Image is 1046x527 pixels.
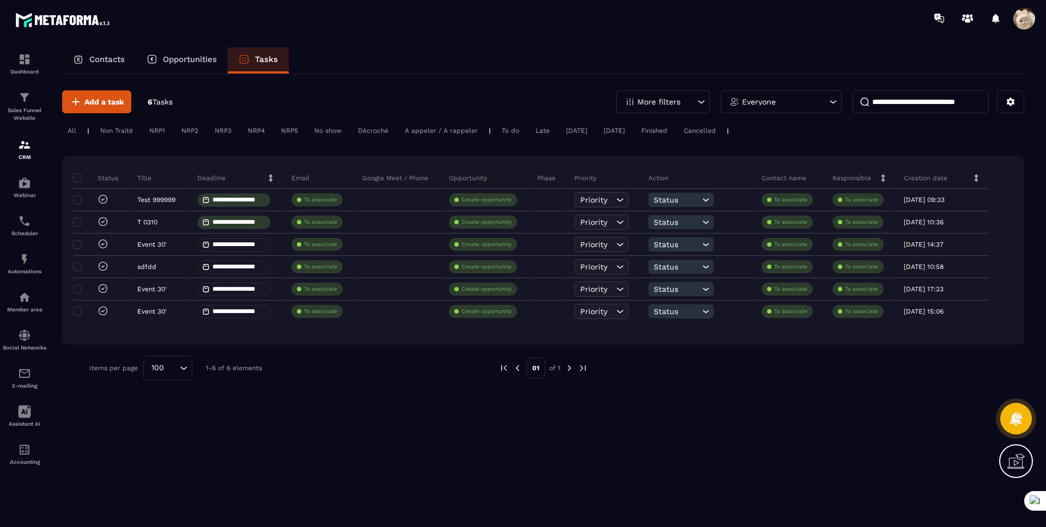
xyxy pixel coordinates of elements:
[742,98,776,106] p: Everyone
[148,97,173,107] p: 6
[168,362,177,374] input: Search for option
[3,359,46,397] a: emailemailE-mailing
[87,127,89,134] p: |
[143,356,192,381] div: Search for option
[461,241,512,248] p: Create opportunity
[654,262,700,271] span: Status
[255,54,278,64] p: Tasks
[18,215,31,228] img: scheduler
[62,47,136,73] a: Contacts
[845,263,878,271] p: To associate
[89,364,138,372] p: Items per page
[461,285,512,293] p: Create opportunity
[137,285,167,293] p: Event 30'
[3,283,46,321] a: automationsautomationsMember area
[62,124,82,137] div: All
[18,329,31,342] img: social-network
[526,358,545,378] p: 01
[3,435,46,473] a: accountantaccountantAccounting
[530,124,555,137] div: Late
[18,138,31,151] img: formation
[3,383,46,389] p: E-mailing
[578,363,588,373] img: next
[362,174,428,182] p: Google Meet / Phone
[304,196,337,204] p: To associate
[3,244,46,283] a: automationsautomationsAutomations
[904,218,944,226] p: [DATE] 10:36
[18,291,31,304] img: automations
[580,285,607,293] span: Priority
[904,285,944,293] p: [DATE] 17:23
[727,127,729,134] p: |
[304,263,337,271] p: To associate
[18,176,31,189] img: automations
[461,263,512,271] p: Create opportunity
[904,308,944,315] p: [DATE] 15:06
[904,196,945,204] p: [DATE] 09:33
[461,308,512,315] p: Create opportunity
[228,47,289,73] a: Tasks
[206,364,262,372] p: 1-6 of 6 elements
[580,240,607,249] span: Priority
[845,308,878,315] p: To associate
[18,443,31,456] img: accountant
[176,124,204,137] div: NRP2
[654,240,700,249] span: Status
[3,321,46,359] a: social-networksocial-networkSocial Networks
[137,263,156,271] p: sdfdd
[762,174,806,182] p: Contact name
[304,218,337,226] p: To associate
[580,218,607,226] span: Priority
[18,91,31,104] img: formation
[95,124,138,137] div: Non Traité
[574,174,597,182] p: Priority
[3,83,46,130] a: formationformationSales Funnel Website
[136,47,228,73] a: Opportunities
[845,241,878,248] p: To associate
[774,218,807,226] p: To associate
[845,218,878,226] p: To associate
[399,124,483,137] div: A appeler / A rappeler
[580,307,607,316] span: Priority
[15,10,113,30] img: logo
[598,124,630,137] div: [DATE]
[904,263,944,271] p: [DATE] 10:58
[276,124,303,137] div: NRP5
[3,45,46,83] a: formationformationDashboard
[3,107,46,122] p: Sales Funnel Website
[352,124,394,137] div: Décroché
[3,268,46,274] p: Automations
[3,345,46,351] p: Social Networks
[3,192,46,198] p: Webinar
[496,124,525,137] div: To do
[449,174,487,182] p: Opportunity
[3,397,46,435] a: Assistant AI
[76,174,118,182] p: Status
[564,363,574,373] img: next
[845,285,878,293] p: To associate
[3,230,46,236] p: Scheduler
[648,174,668,182] p: Action
[513,363,522,373] img: prev
[654,307,700,316] span: Status
[636,124,673,137] div: Finished
[580,195,607,204] span: Priority
[197,174,226,182] p: Deadline
[309,124,347,137] div: No show
[774,285,807,293] p: To associate
[84,96,124,107] span: Add a task
[832,174,871,182] p: Responsible
[153,97,173,106] span: Tasks
[137,241,167,248] p: Event 30'
[561,124,593,137] div: [DATE]
[137,174,151,182] p: Title
[304,241,337,248] p: To associate
[62,90,131,113] button: Add a task
[144,124,171,137] div: NRP1
[3,421,46,427] p: Assistant AI
[774,308,807,315] p: To associate
[18,367,31,380] img: email
[304,285,337,293] p: To associate
[461,218,512,226] p: Create opportunity
[3,130,46,168] a: formationformationCRM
